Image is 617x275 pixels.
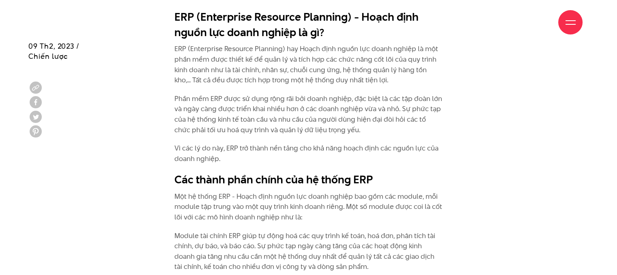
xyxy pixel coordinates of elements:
h2: Các thành phần chính của hệ thống ERP [174,172,443,187]
p: Một hệ thống ERP - Hoạch định nguồn lực doanh nghiệp bao gồm các module, mỗi module tập trung vào... [174,191,443,223]
span: 09 Th2, 2023 / Chiến lược [28,41,80,61]
p: ERP (Enterprise Resource Planning) hay Hoạch định nguồn lực doanh nghiệp là một phần mềm được thi... [174,44,443,85]
p: Module tài chính ERP giúp tự động hoá các quy trình kế toán, hoá đơn, phân tích tài chính, dự báo... [174,231,443,272]
p: Vì các lý do này, ERP trở thành nền tảng cho khả năng hoạch định các nguồn lực của doanh nghiệp. [174,143,443,164]
p: Phần mềm ERP được sử dụng rộng rãi bởi doanh nghiệp, đặc biệt là các tập đoàn lớn và ngày càng đư... [174,94,443,135]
